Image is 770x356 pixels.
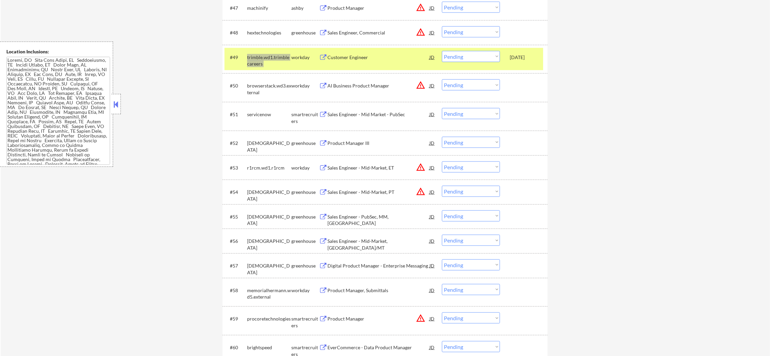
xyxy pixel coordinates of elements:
div: Sales Engineer, Commercial [327,29,429,36]
div: JD [429,79,435,92]
div: [DEMOGRAPHIC_DATA] [247,238,291,251]
div: #56 [230,238,242,245]
button: warning_amber [416,187,425,196]
div: servicenow [247,111,291,118]
div: memorialhermann.wd5.external [247,287,291,300]
div: JD [429,235,435,247]
div: JD [429,210,435,223]
div: #60 [230,344,242,351]
button: warning_amber [416,162,425,172]
div: #59 [230,315,242,322]
div: JD [429,137,435,149]
div: [DEMOGRAPHIC_DATA] [247,262,291,276]
div: greenhouse [291,262,319,269]
div: Digital Product Manager - Enterprise Messaging [327,262,429,269]
div: #55 [230,213,242,220]
div: JD [429,341,435,353]
div: workday [291,82,319,89]
div: Sales Engineer - Mid-Market, [GEOGRAPHIC_DATA]/MT [327,238,429,251]
div: brightspeed [247,344,291,351]
button: warning_amber [416,3,425,12]
div: smartrecruiters [291,315,319,329]
div: #49 [230,54,242,61]
div: procoretechnologies [247,315,291,322]
div: r1rcm.wd1.r1rcm [247,164,291,171]
div: JD [429,186,435,198]
div: EverCommerce - Data Product Manager [327,344,429,351]
div: hextechnologies [247,29,291,36]
div: JD [429,259,435,272]
div: Product Manager [327,5,429,11]
div: #57 [230,262,242,269]
div: Sales Engineer - Mid-Market, ET [327,164,429,171]
div: #52 [230,140,242,147]
div: ashby [291,5,319,11]
div: AI Business Product Manager [327,82,429,89]
div: machinify [247,5,291,11]
div: JD [429,2,435,14]
div: #54 [230,189,242,196]
div: Customer Engineer [327,54,429,61]
div: trimble.wd1.trimblecareers [247,54,291,67]
div: Product Manager III [327,140,429,147]
div: JD [429,51,435,63]
div: Product Manager [327,315,429,322]
div: browserstack.wd3.external [247,82,291,96]
div: [DATE] [510,54,539,61]
div: #51 [230,111,242,118]
div: Product Manager, Submittals [327,287,429,294]
div: JD [429,161,435,174]
div: greenhouse [291,238,319,245]
div: #48 [230,29,242,36]
div: workday [291,54,319,61]
div: #53 [230,164,242,171]
div: JD [429,108,435,120]
div: Sales Engineer - Mid Market - PubSec [327,111,429,118]
div: Sales Engineer - Mid-Market, PT [327,189,429,196]
div: workday [291,164,319,171]
div: #47 [230,5,242,11]
button: warning_amber [416,80,425,90]
div: greenhouse [291,189,319,196]
div: Sales Engineer - PubSec, MM, [GEOGRAPHIC_DATA] [327,213,429,227]
div: workday [291,287,319,294]
div: JD [429,26,435,39]
div: JD [429,312,435,325]
div: greenhouse [291,29,319,36]
div: JD [429,284,435,296]
div: greenhouse [291,213,319,220]
button: warning_amber [416,313,425,323]
div: Location Inclusions: [6,48,110,55]
div: greenhouse [291,140,319,147]
div: #58 [230,287,242,294]
div: [DEMOGRAPHIC_DATA] [247,189,291,202]
button: warning_amber [416,27,425,37]
div: smartrecruiters [291,111,319,124]
div: [DEMOGRAPHIC_DATA] [247,140,291,153]
div: #50 [230,82,242,89]
div: [DEMOGRAPHIC_DATA] [247,213,291,227]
